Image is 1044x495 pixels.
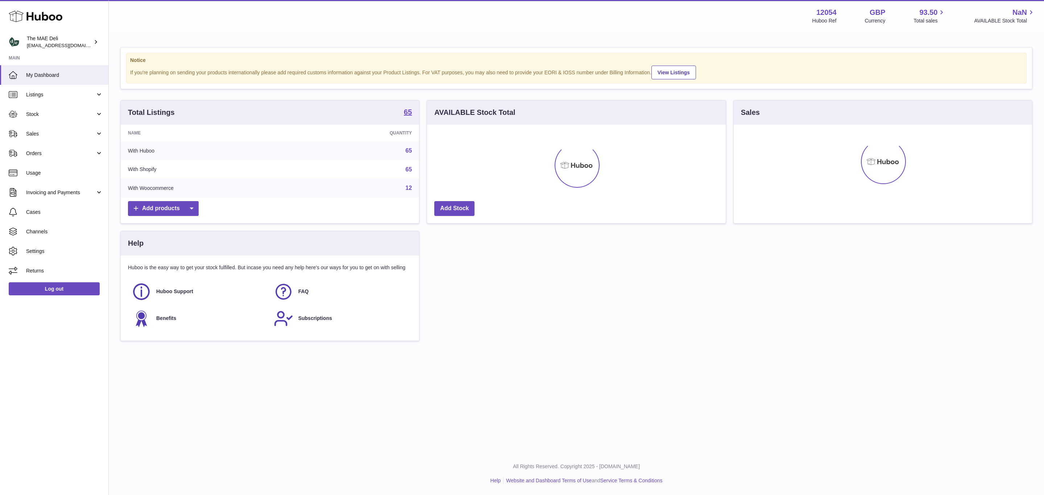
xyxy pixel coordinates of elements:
a: NaN AVAILABLE Stock Total [974,8,1035,24]
a: 65 [406,147,412,154]
a: Service Terms & Conditions [600,478,663,483]
span: Huboo Support [156,288,193,295]
h3: Help [128,238,144,248]
td: With Shopify [121,160,306,179]
div: The MAE Deli [27,35,92,49]
a: FAQ [274,282,409,301]
td: With Woocommerce [121,179,306,197]
span: Orders [26,150,95,157]
span: Listings [26,91,95,98]
span: Sales [26,130,95,137]
a: Website and Dashboard Terms of Use [506,478,592,483]
a: 12 [406,185,412,191]
span: Channels [26,228,103,235]
th: Quantity [306,125,419,141]
span: My Dashboard [26,72,103,79]
span: [EMAIL_ADDRESS][DOMAIN_NAME] [27,42,107,48]
div: Huboo Ref [812,17,837,24]
span: Cases [26,209,103,216]
span: Total sales [913,17,946,24]
strong: Notice [130,57,1023,64]
h3: AVAILABLE Stock Total [434,108,515,117]
span: Returns [26,267,103,274]
a: 65 [406,166,412,172]
strong: 65 [404,108,412,116]
img: logistics@deliciouslyella.com [9,37,20,47]
li: and [504,477,662,484]
span: Subscriptions [298,315,332,322]
a: Huboo Support [132,282,266,301]
div: Currency [865,17,886,24]
span: 93.50 [919,8,937,17]
a: Help [490,478,501,483]
td: With Huboo [121,141,306,160]
a: Subscriptions [274,309,409,328]
a: Add products [128,201,199,216]
span: AVAILABLE Stock Total [974,17,1035,24]
a: Benefits [132,309,266,328]
a: Add Stock [434,201,475,216]
span: Benefits [156,315,176,322]
a: Log out [9,282,100,295]
span: NaN [1012,8,1027,17]
span: Stock [26,111,95,118]
a: View Listings [651,66,696,79]
p: All Rights Reserved. Copyright 2025 - [DOMAIN_NAME] [115,463,1038,470]
span: FAQ [298,288,309,295]
strong: 12054 [816,8,837,17]
th: Name [121,125,306,141]
span: Settings [26,248,103,255]
a: 93.50 Total sales [913,8,946,24]
strong: GBP [870,8,885,17]
a: 65 [404,108,412,117]
span: Invoicing and Payments [26,189,95,196]
h3: Total Listings [128,108,175,117]
p: Huboo is the easy way to get your stock fulfilled. But incase you need any help here's our ways f... [128,264,412,271]
h3: Sales [741,108,760,117]
span: Usage [26,170,103,176]
div: If you're planning on sending your products internationally please add required customs informati... [130,65,1023,79]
